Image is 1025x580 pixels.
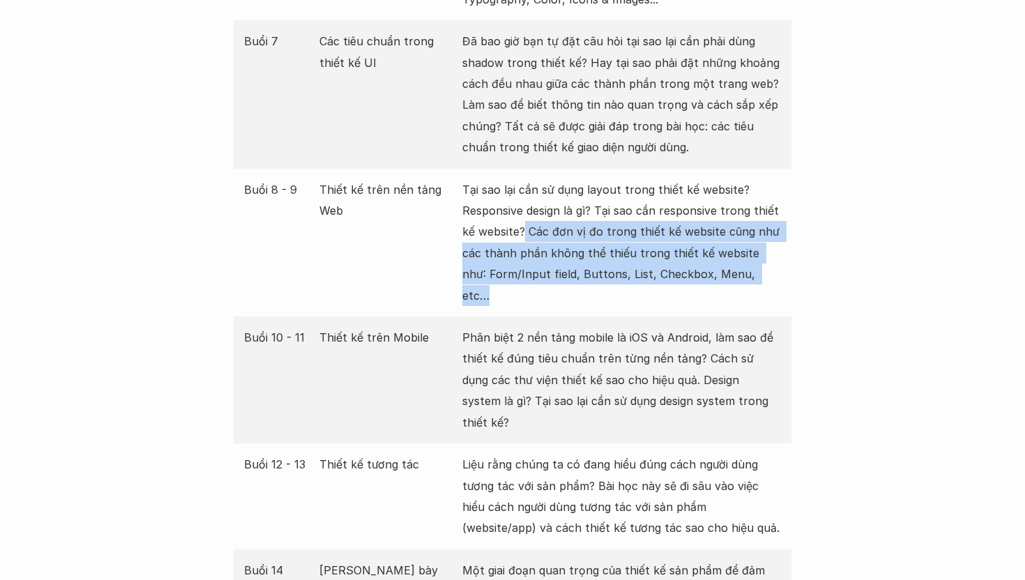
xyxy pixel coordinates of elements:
p: Thiết kế tương tác [319,454,456,475]
p: Thiết kế trên Mobile [319,327,456,348]
p: Phân biệt 2 nền tảng mobile là iOS và Android, làm sao để thiết kế đúng tiêu chuẩn trên từng nền ... [462,327,781,433]
p: Buổi 12 - 13 [244,454,312,475]
p: Đã bao giờ bạn tự đặt câu hỏi tại sao lại cần phải dùng shadow trong thiết kế? Hay tại sao phải đ... [462,31,781,158]
p: Buổi 8 - 9 [244,179,312,200]
p: Buổi 10 - 11 [244,327,312,348]
p: Liệu rằng chúng ta có đang hiểu đúng cách người dùng tương tác với sản phẩm? Bài học này sẽ đi sâ... [462,454,781,539]
p: Tại sao lại cần sử dụng layout trong thiết kế website? Responsive design là gì? Tại sao cần respo... [462,179,781,306]
p: Các tiêu chuẩn trong thiết kế UI [319,31,456,73]
p: Thiết kế trên nền tảng Web [319,179,456,222]
p: Buổi 7 [244,31,312,52]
